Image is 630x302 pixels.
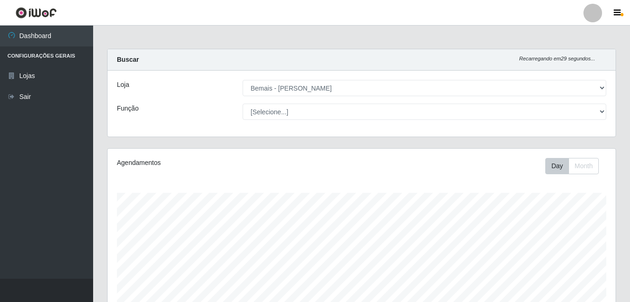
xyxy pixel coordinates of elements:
[117,80,129,90] label: Loja
[545,158,569,174] button: Day
[519,56,595,61] i: Recarregando em 29 segundos...
[117,104,139,113] label: Função
[117,56,139,63] strong: Buscar
[545,158,606,174] div: Toolbar with button groups
[15,7,57,19] img: CoreUI Logo
[545,158,599,174] div: First group
[117,158,312,168] div: Agendamentos
[569,158,599,174] button: Month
